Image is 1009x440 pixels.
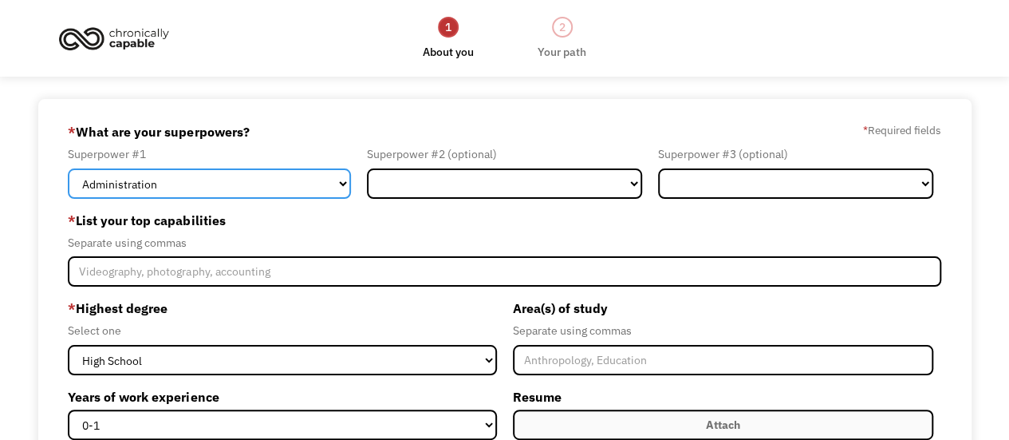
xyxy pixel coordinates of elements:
[68,384,496,410] label: Years of work experience
[68,321,496,340] div: Select one
[706,415,740,434] div: Attach
[54,21,174,56] img: Chronically Capable logo
[423,42,474,61] div: About you
[68,233,940,252] div: Separate using commas
[68,208,940,233] label: List your top capabilities
[423,15,474,61] a: 1About you
[367,145,642,164] div: Superpower #2 (optional)
[513,295,933,321] label: Area(s) of study
[513,384,933,410] label: Resume
[552,17,573,38] div: 2
[68,295,496,321] label: Highest degree
[68,145,351,164] div: Superpower #1
[863,121,941,140] label: Required fields
[68,119,249,145] label: What are your superpowers?
[438,17,459,38] div: 1
[513,345,933,375] input: Anthropology, Education
[658,145,933,164] div: Superpower #3 (optional)
[68,256,940,287] input: Videography, photography, accounting
[513,410,933,440] label: Attach
[538,15,586,61] a: 2Your path
[538,42,586,61] div: Your path
[513,321,933,340] div: Separate using commas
